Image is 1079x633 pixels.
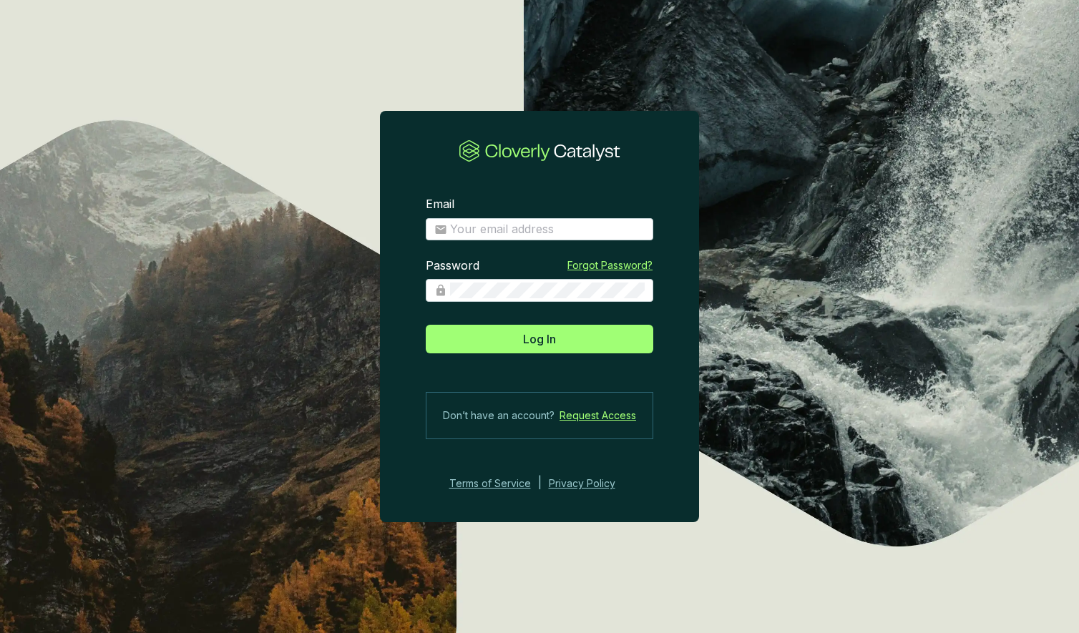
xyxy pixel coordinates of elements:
button: Log In [426,325,653,353]
input: Email [450,222,645,237]
a: Request Access [560,407,636,424]
div: | [538,475,542,492]
label: Password [426,258,479,274]
a: Forgot Password? [567,258,653,273]
span: Don’t have an account? [443,407,555,424]
a: Terms of Service [445,475,531,492]
a: Privacy Policy [549,475,635,492]
input: Password [450,283,645,298]
span: Log In [523,330,556,348]
label: Email [426,197,454,212]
